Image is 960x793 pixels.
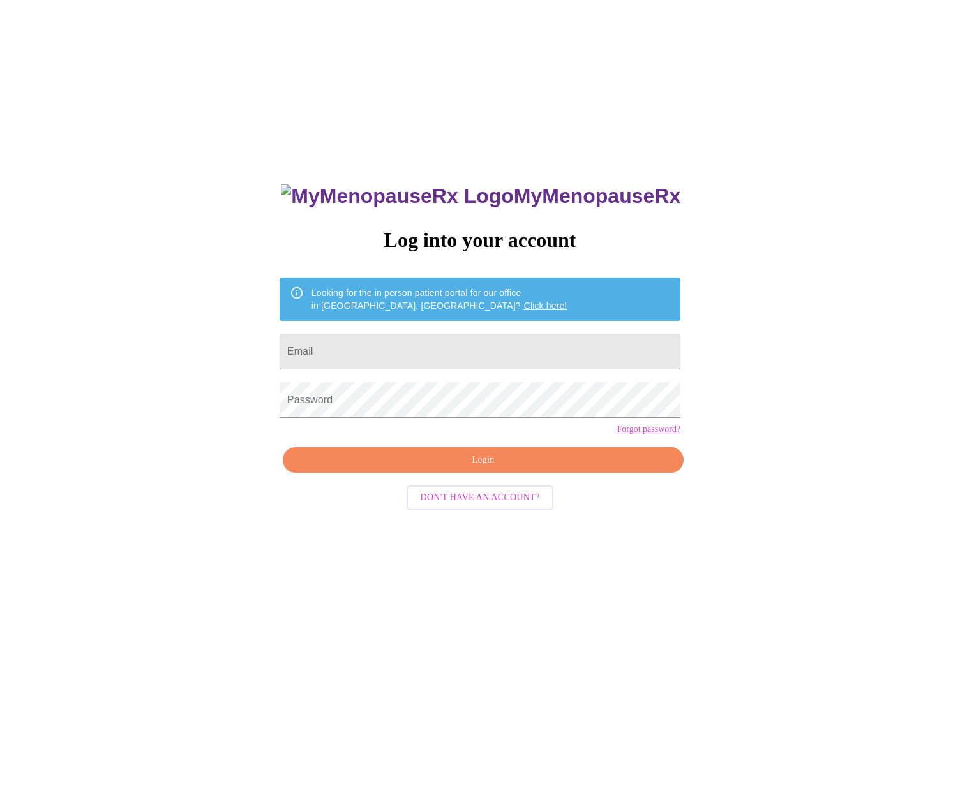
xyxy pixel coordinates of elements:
button: Login [283,447,684,473]
a: Click here! [524,300,567,311]
a: Forgot password? [617,424,680,434]
span: Login [297,452,669,468]
img: MyMenopauseRx Logo [281,184,513,208]
h3: MyMenopauseRx [281,184,680,208]
div: Looking for the in person patient portal for our office in [GEOGRAPHIC_DATA], [GEOGRAPHIC_DATA]? [311,281,567,317]
button: Don't have an account? [407,485,554,510]
h3: Log into your account [280,228,680,252]
a: Don't have an account? [403,491,557,502]
span: Don't have an account? [421,490,540,506]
